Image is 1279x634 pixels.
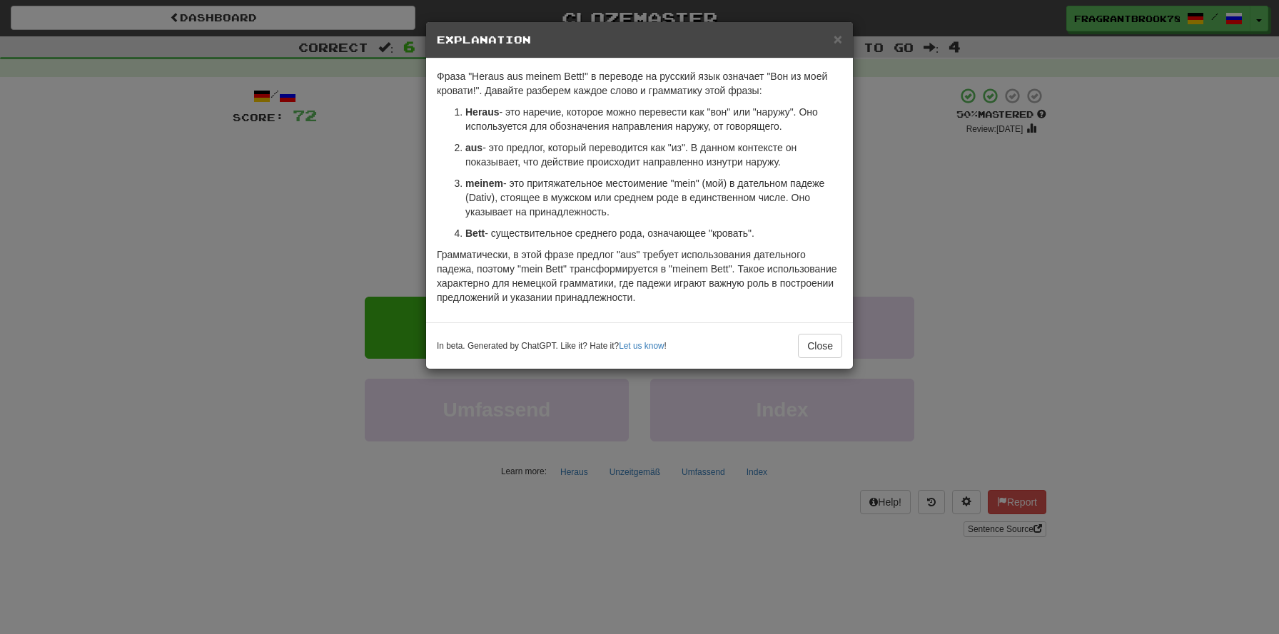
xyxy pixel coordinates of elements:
p: - это наречие, которое можно перевести как "вон" или "наружу". Оно используется для обозначения н... [465,105,842,133]
button: Close [834,31,842,46]
button: Close [798,334,842,358]
span: × [834,31,842,47]
small: In beta. Generated by ChatGPT. Like it? Hate it? ! [437,340,667,352]
a: Let us know [619,341,664,351]
strong: aus [465,142,482,153]
strong: Heraus [465,106,499,118]
p: - существительное среднего рода, означающее "кровать". [465,226,842,240]
p: - это притяжательное местоимение "mein" (мой) в дательном падеже (Dativ), стоящее в мужском или с... [465,176,842,219]
p: Фраза "Heraus aus meinem Bett!" в переводе на русский язык означает "Вон из моей кровати!". Давай... [437,69,842,98]
p: - это предлог, который переводится как "из". В данном контексте он показывает, что действие проис... [465,140,842,169]
h5: Explanation [437,33,842,47]
p: Грамматически, в этой фразе предлог "aus" требует использования дательного падежа, поэтому "mein ... [437,247,842,305]
strong: Bett [465,227,485,239]
strong: meinem [465,178,503,189]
